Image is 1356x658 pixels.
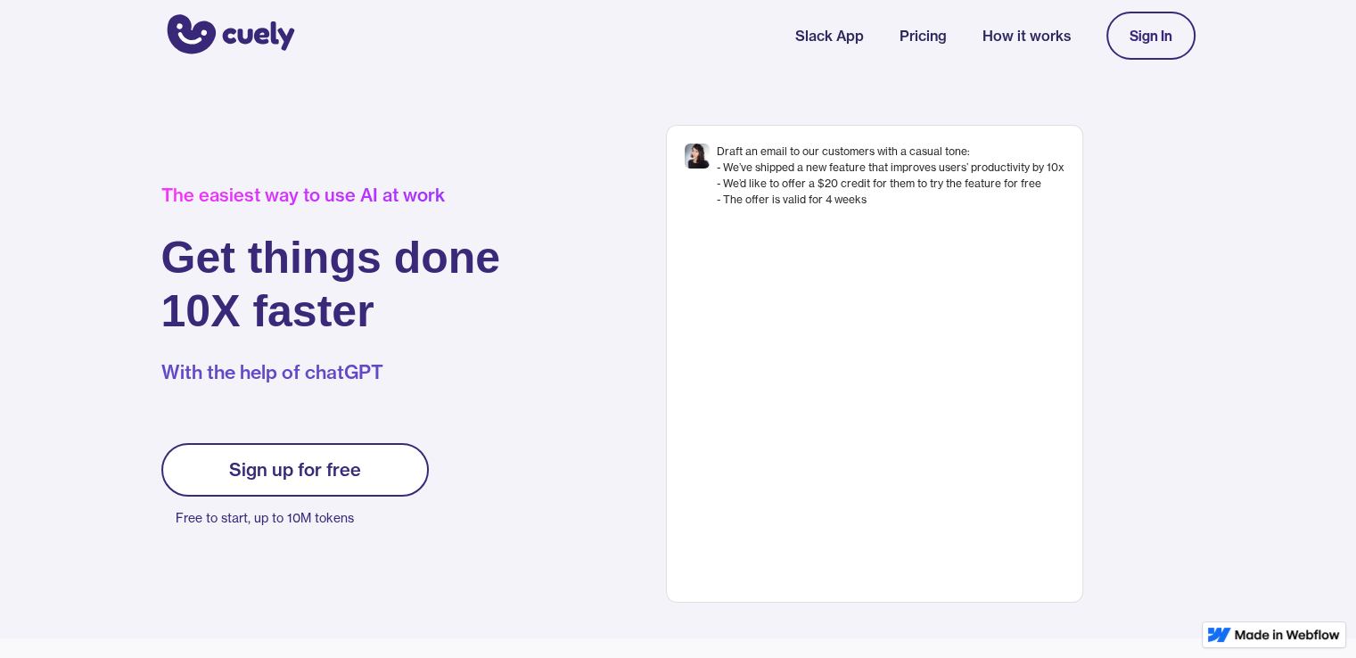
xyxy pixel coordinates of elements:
[1235,629,1340,640] img: Made in Webflow
[717,144,1064,208] div: Draft an email to our customers with a casual tone: - We’ve shipped a new feature that improves u...
[229,459,361,481] div: Sign up for free
[161,3,295,69] a: home
[161,359,501,386] p: With the help of chatGPT
[1106,12,1196,60] a: Sign In
[161,185,501,206] div: The easiest way to use AI at work
[161,231,501,338] h1: Get things done 10X faster
[900,25,947,46] a: Pricing
[176,506,429,531] p: Free to start, up to 10M tokens
[1130,28,1172,44] div: Sign In
[982,25,1071,46] a: How it works
[795,25,864,46] a: Slack App
[161,443,429,497] a: Sign up for free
